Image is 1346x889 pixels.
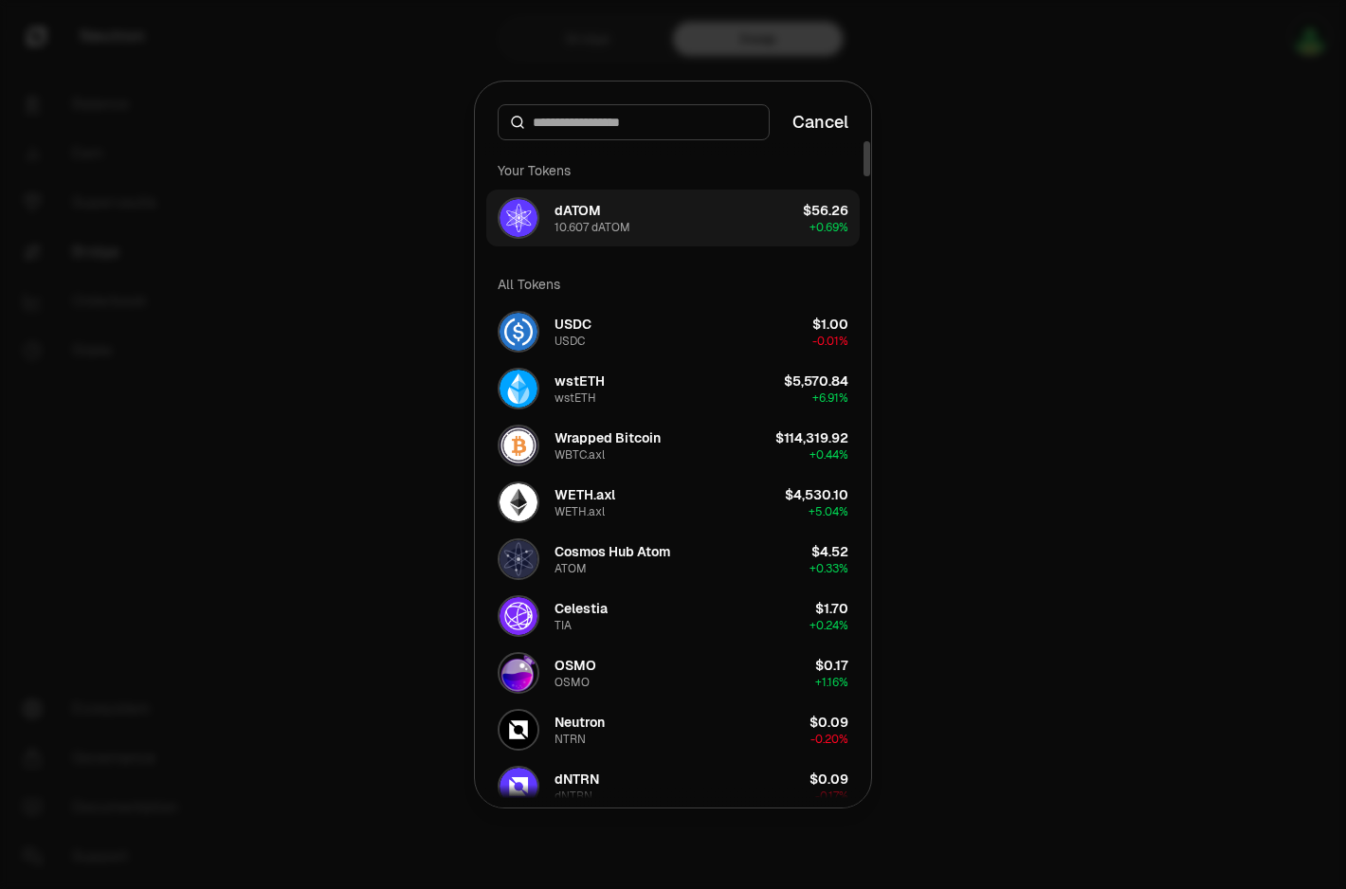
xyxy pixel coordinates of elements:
[809,770,848,789] div: $0.09
[555,201,601,220] div: dATOM
[555,618,572,633] div: TIA
[555,220,630,235] div: 10.607 dATOM
[803,201,848,220] div: $56.26
[486,474,860,531] button: WETH.axl LogoWETH.axlWETH.axl$4,530.10+5.04%
[555,561,587,576] div: ATOM
[815,789,848,804] span: -0.17%
[486,303,860,360] button: USDC LogoUSDCUSDC$1.00-0.01%
[500,711,537,749] img: NTRN Logo
[486,152,860,190] div: Your Tokens
[486,265,860,303] div: All Tokens
[500,313,537,351] img: USDC Logo
[486,758,860,815] button: dNTRN LogodNTRNdNTRN$0.09-0.17%
[775,428,848,447] div: $114,319.92
[812,390,848,406] span: + 6.91%
[486,701,860,758] button: NTRN LogoNeutronNTRN$0.09-0.20%
[555,675,590,690] div: OSMO
[815,599,848,618] div: $1.70
[815,675,848,690] span: + 1.16%
[555,732,586,747] div: NTRN
[555,390,596,406] div: wstETH
[811,542,848,561] div: $4.52
[486,644,860,701] button: OSMO LogoOSMOOSMO$0.17+1.16%
[486,588,860,644] button: TIA LogoCelestiaTIA$1.70+0.24%
[555,656,596,675] div: OSMO
[555,542,670,561] div: Cosmos Hub Atom
[809,504,848,519] span: + 5.04%
[810,732,848,747] span: -0.20%
[809,220,848,235] span: + 0.69%
[500,540,537,578] img: ATOM Logo
[555,447,605,463] div: WBTC.axl
[809,561,848,576] span: + 0.33%
[555,315,591,334] div: USDC
[500,370,537,408] img: wstETH Logo
[785,485,848,504] div: $4,530.10
[555,485,615,504] div: WETH.axl
[555,372,605,390] div: wstETH
[809,713,848,732] div: $0.09
[792,109,848,136] button: Cancel
[486,531,860,588] button: ATOM LogoCosmos Hub AtomATOM$4.52+0.33%
[809,447,848,463] span: + 0.44%
[500,426,537,464] img: WBTC.axl Logo
[486,190,860,246] button: dATOM LogodATOM10.607 dATOM$56.26+0.69%
[486,360,860,417] button: wstETH LogowstETHwstETH$5,570.84+6.91%
[812,334,848,349] span: -0.01%
[500,483,537,521] img: WETH.axl Logo
[500,597,537,635] img: TIA Logo
[555,713,605,732] div: Neutron
[500,654,537,692] img: OSMO Logo
[555,334,585,349] div: USDC
[784,372,848,390] div: $5,570.84
[555,504,605,519] div: WETH.axl
[500,768,537,806] img: dNTRN Logo
[555,789,592,804] div: dNTRN
[486,417,860,474] button: WBTC.axl LogoWrapped BitcoinWBTC.axl$114,319.92+0.44%
[812,315,848,334] div: $1.00
[555,770,599,789] div: dNTRN
[815,656,848,675] div: $0.17
[555,599,608,618] div: Celestia
[500,199,537,237] img: dATOM Logo
[809,618,848,633] span: + 0.24%
[555,428,661,447] div: Wrapped Bitcoin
